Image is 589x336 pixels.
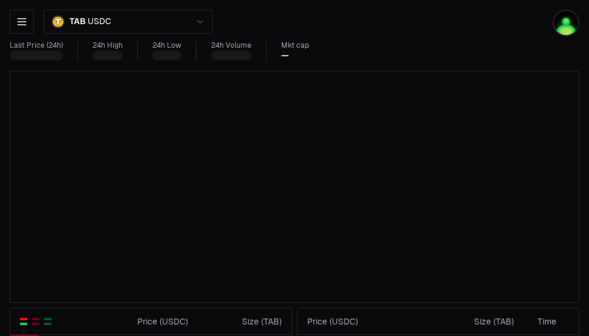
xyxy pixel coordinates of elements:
div: Mkt cap [281,41,309,50]
div: Time [524,315,556,328]
div: 24h Volume [211,41,252,50]
div: Size ( TAB ) [198,315,282,328]
div: 24h High [93,41,123,50]
span: USDC [88,16,111,27]
img: 123 [553,10,579,36]
div: Size ( TAB ) [426,315,514,328]
div: — [281,50,289,61]
span: TAB [70,16,85,27]
div: Price ( USDC ) [307,315,416,328]
img: TAB.png [51,15,65,28]
div: Last Price (24h) [10,41,63,50]
div: 24h Low [152,41,181,50]
button: Show Buy Orders Only [43,317,53,326]
div: Price ( USDC ) [105,315,188,328]
button: Show Buy and Sell Orders [19,317,28,326]
iframe: Financial Chart [10,71,579,302]
button: Show Sell Orders Only [31,317,41,326]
